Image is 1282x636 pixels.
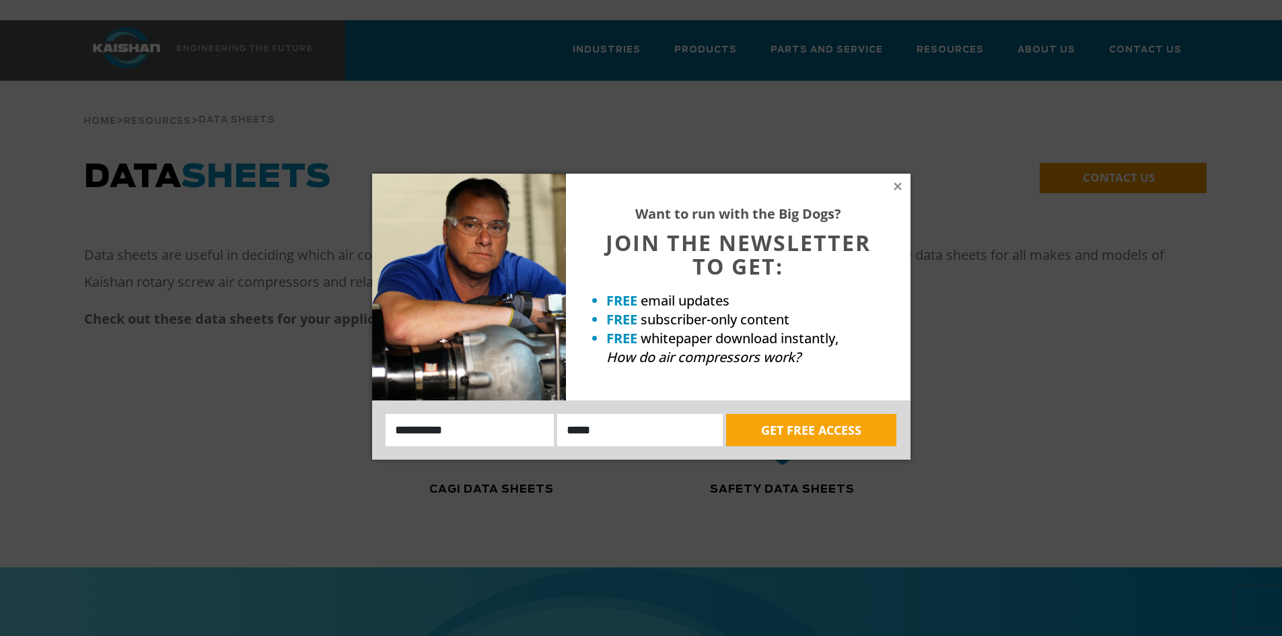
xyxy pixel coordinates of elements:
[606,348,801,366] em: How do air compressors work?
[641,291,729,310] span: email updates
[726,414,896,446] button: GET FREE ACCESS
[606,329,637,347] strong: FREE
[386,414,555,446] input: Name:
[892,180,904,192] button: Close
[635,205,841,223] strong: Want to run with the Big Dogs?
[606,310,637,328] strong: FREE
[606,291,637,310] strong: FREE
[641,329,839,347] span: whitepaper download instantly,
[641,310,789,328] span: subscriber-only content
[606,228,871,281] span: JOIN THE NEWSLETTER TO GET:
[557,414,723,446] input: Email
